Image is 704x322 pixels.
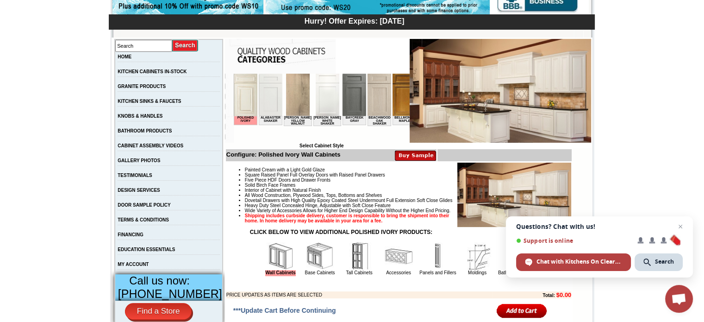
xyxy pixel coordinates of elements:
a: BATHROOM PRODUCTS [118,128,172,133]
span: Heavy Duty Steel Concealed Hinge, Adjustable with Soft Close Feature [245,203,391,208]
img: Moldings [463,242,491,270]
b: Select Cabinet Style [299,143,344,148]
span: Painted Cream with a Light Gold Glaze [245,167,325,172]
a: Bathroom Vanities [498,270,536,275]
a: Find a Store [125,303,192,320]
a: TESTIMONIALS [118,173,152,178]
span: Call us now: [129,274,190,287]
a: Accessories [386,270,411,275]
td: Bellmonte Maple [159,42,182,51]
a: CABINET ASSEMBLY VIDEOS [118,143,183,148]
span: Close chat [675,221,686,232]
span: Chat with Kitchens On Clearance [536,258,622,266]
a: KITCHEN SINKS & FAUCETS [118,99,181,104]
span: [PHONE_NUMBER] [118,287,222,300]
b: Total: [542,293,554,298]
span: Interior of Cabinet with Natural Finish [245,188,321,193]
span: Questions? Chat with us! [516,223,683,230]
a: MY ACCOUNT [118,262,149,267]
a: KITCHEN CABINETS IN-STOCK [118,69,187,74]
img: Bathroom Vanities [503,242,530,270]
a: TERMS & CONDITIONS [118,217,169,222]
a: GALLERY PHOTOS [118,158,160,163]
div: Hurry! Offer Expires: [DATE] [113,16,595,25]
a: Panels and Fillers [419,270,456,275]
span: Solid Birch Face Frames [245,183,295,188]
b: $0.00 [556,291,572,298]
span: ***Update Cart Before Continuing [233,307,336,314]
img: Accessories [385,242,412,270]
img: Polished Ivory [410,39,591,143]
a: KNOBS & HANDLES [118,114,162,119]
a: EDUCATION ESSENTIALS [118,247,175,252]
a: GRANITE PRODUCTS [118,84,166,89]
img: Base Cabinets [306,242,334,270]
strong: Shipping includes curbside delivery, customer is responsible to bring the shipment into their hom... [245,213,449,223]
img: Tall Cabinets [345,242,373,270]
span: Square Raised Panel Full Overlay Doors with Raised Panel Drawers [245,172,385,177]
td: PRICE UPDATES AS ITEMS ARE SELECTED [226,291,492,298]
span: All Wood Construction, Plywood Sides, Tops, Bottoms and Shelves [245,193,382,198]
span: Five Piece HDF Doors and Drawer Fronts [245,177,330,183]
img: Panels and Fillers [424,242,452,270]
iframe: Browser incompatible [234,74,410,143]
input: Submit [172,39,199,52]
strong: CLICK BELOW TO VIEW ADDITIONAL POLISHED IVORY PRODUCTS: [250,229,432,235]
div: Search [635,253,683,271]
div: Chat with Kitchens On Clearance [516,253,631,271]
b: Configure: Polished Ivory Wall Cabinets [226,151,341,158]
a: Moldings [468,270,486,275]
a: Base Cabinets [305,270,335,275]
a: Wall Cabinets [265,270,295,276]
a: Tall Cabinets [346,270,372,275]
a: HOME [118,54,131,59]
a: DOOR SAMPLE POLICY [118,202,170,208]
img: Wall Cabinets [267,242,294,270]
a: DESIGN SERVICES [118,188,160,193]
img: Product Image [457,163,571,227]
span: Wide Variety of Accessories Allows for Higher End Design Capability Without the Higher End Pricing. [245,208,450,213]
span: Dovetail Drawers with High Quality Epoxy Coated Steel Undermount Full Extension Soft Close Glides [245,198,453,203]
div: Open chat [665,285,693,313]
input: Add to Cart [497,303,547,318]
span: Search [655,258,674,266]
a: FINANCING [118,232,143,237]
span: Support is online [516,237,631,244]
